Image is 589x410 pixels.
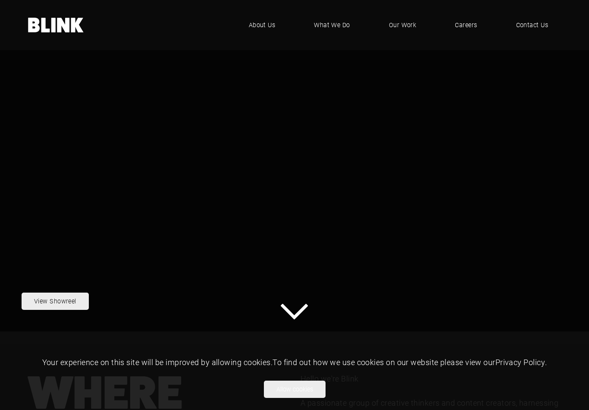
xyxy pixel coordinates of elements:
[34,297,76,305] nobr: View Showreel
[455,20,477,30] span: Careers
[301,12,363,38] a: What We Do
[314,20,350,30] span: What We Do
[389,20,417,30] span: Our Work
[264,381,326,398] button: Allow cookies
[495,357,545,367] a: Privacy Policy
[42,357,547,367] span: Your experience on this site will be improved by allowing cookies. To find out how we use cookies...
[249,20,276,30] span: About Us
[516,20,548,30] span: Contact Us
[22,293,89,310] a: View Showreel
[376,12,429,38] a: Our Work
[503,12,561,38] a: Contact Us
[442,12,490,38] a: Careers
[236,12,288,38] a: About Us
[28,18,84,32] a: Home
